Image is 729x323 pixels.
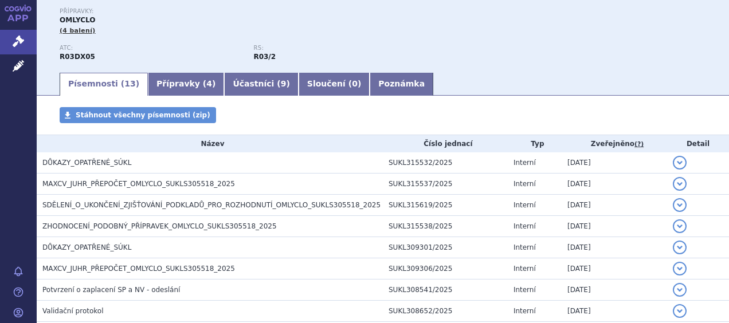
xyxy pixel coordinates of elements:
button: detail [673,241,687,254]
td: SUKL315538/2025 [383,216,508,237]
button: detail [673,156,687,170]
span: Interní [514,307,536,315]
strong: OMALIZUMAB [60,53,95,61]
span: 9 [281,79,287,88]
td: SUKL315619/2025 [383,195,508,216]
th: Zveřejněno [562,135,667,152]
td: [DATE] [562,301,667,322]
span: Validační protokol [42,307,104,315]
td: SUKL308541/2025 [383,279,508,301]
p: Přípravky: [60,8,448,15]
td: [DATE] [562,279,667,301]
span: Interní [514,222,536,230]
span: Potvrzení o zaplacení SP a NV - odeslání [42,286,180,294]
span: 4 [206,79,212,88]
td: [DATE] [562,152,667,174]
a: Poznámka [370,73,433,96]
th: Typ [508,135,562,152]
td: [DATE] [562,195,667,216]
td: [DATE] [562,216,667,237]
td: [DATE] [562,174,667,195]
span: Interní [514,201,536,209]
a: Přípravky (4) [148,73,224,96]
td: SUKL315537/2025 [383,174,508,195]
span: Interní [514,265,536,273]
span: ZHODNOCENÍ_PODOBNÝ_PŘÍPRAVEK_OMLYCLO_SUKLS305518_2025 [42,222,277,230]
button: detail [673,198,687,212]
th: Název [37,135,383,152]
p: RS: [253,45,436,52]
abbr: (?) [634,140,644,148]
span: OMLYCLO [60,16,95,24]
span: MAXCV_JUHR_PŘEPOČET_OMLYCLO_SUKLS305518_2025 [42,265,235,273]
a: Sloučení (0) [299,73,370,96]
p: ATC: [60,45,242,52]
span: Interní [514,180,536,188]
span: MAXCV_JUHR_PŘEPOČET_OMLYCLO_SUKLS305518_2025 [42,180,235,188]
td: SUKL309301/2025 [383,237,508,258]
span: Interní [514,243,536,251]
span: Interní [514,159,536,167]
button: detail [673,304,687,318]
th: Detail [667,135,729,152]
span: 13 [124,79,135,88]
span: SDĚLENÍ_O_UKONČENÍ_ZJIŠŤOVÁNÍ_PODKLADŮ_PRO_ROZHODNUTÍ_OMLYCLO_SUKLS305518_2025 [42,201,381,209]
span: (4 balení) [60,27,96,34]
th: Číslo jednací [383,135,508,152]
span: DŮKAZY_OPATŘENÉ_SÚKL [42,243,131,251]
span: Stáhnout všechny písemnosti (zip) [76,111,210,119]
td: SUKL308652/2025 [383,301,508,322]
button: detail [673,283,687,297]
span: 0 [352,79,358,88]
strong: omalizumab [253,53,276,61]
span: Interní [514,286,536,294]
span: DŮKAZY_OPATŘENÉ_SÚKL [42,159,131,167]
button: detail [673,177,687,191]
td: SUKL315532/2025 [383,152,508,174]
td: [DATE] [562,258,667,279]
button: detail [673,219,687,233]
a: Účastníci (9) [224,73,298,96]
td: [DATE] [562,237,667,258]
button: detail [673,262,687,275]
td: SUKL309306/2025 [383,258,508,279]
a: Písemnosti (13) [60,73,148,96]
a: Stáhnout všechny písemnosti (zip) [60,107,216,123]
